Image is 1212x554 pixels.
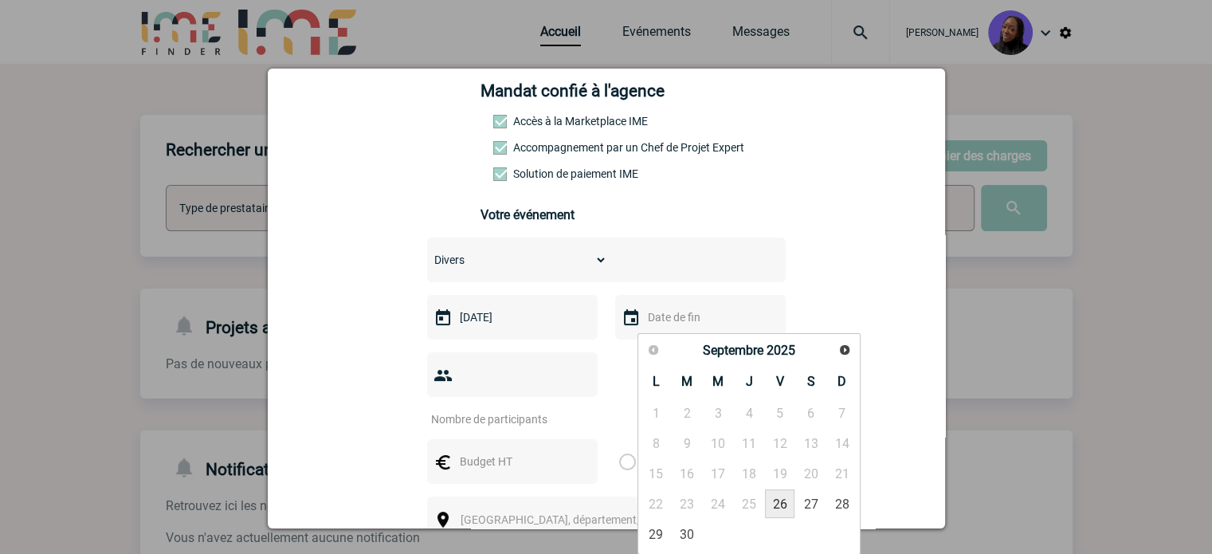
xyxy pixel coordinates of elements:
input: Date de fin [644,307,754,328]
label: Conformité aux process achat client, Prise en charge de la facturation, Mutualisation de plusieur... [493,167,563,180]
span: 2025 [767,343,795,358]
span: Mercredi [712,374,724,389]
a: 29 [641,520,671,548]
span: Lundi [653,374,660,389]
a: 26 [765,489,794,518]
span: Suivant [838,344,851,356]
span: Dimanche [837,374,846,389]
span: [GEOGRAPHIC_DATA], département, région... [461,513,682,526]
a: 30 [673,520,702,548]
h4: Mandat confié à l'agence [480,81,665,100]
input: Budget HT [456,451,566,472]
label: Accès à la Marketplace IME [493,115,563,128]
input: Date de début [456,307,566,328]
a: 28 [827,489,857,518]
a: 27 [796,489,826,518]
label: Par personne [619,439,637,484]
span: Mardi [681,374,692,389]
span: Septembre [703,343,763,358]
input: Nombre de participants [427,409,577,430]
h3: Votre événement [480,207,732,222]
span: Samedi [807,374,815,389]
label: Prestation payante [493,141,563,154]
a: Suivant [833,339,856,362]
span: Jeudi [745,374,752,389]
span: Vendredi [776,374,784,389]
